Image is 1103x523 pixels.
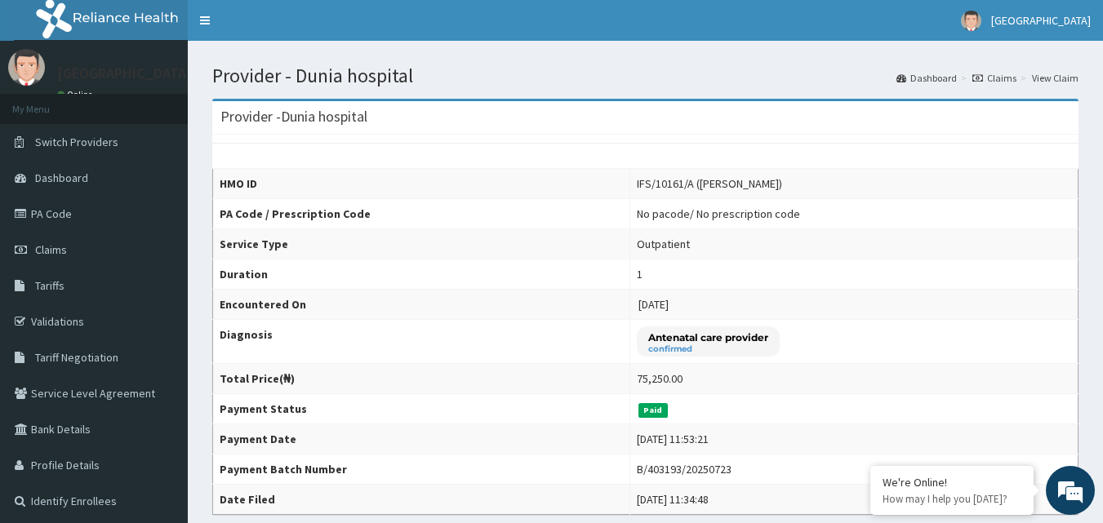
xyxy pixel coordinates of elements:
div: [DATE] 11:53:21 [637,431,709,447]
a: Claims [972,71,1016,85]
span: Claims [35,242,67,257]
span: Paid [638,403,668,418]
th: Date Filed [213,485,630,515]
span: Dashboard [35,171,88,185]
h3: Provider - Dunia hospital [220,109,367,124]
div: 1 [637,266,643,282]
div: [DATE] 11:34:48 [637,491,709,507]
p: [GEOGRAPHIC_DATA] [57,66,192,81]
th: Payment Status [213,394,630,424]
div: We're Online! [883,475,1021,490]
th: Service Type [213,229,630,259]
div: Outpatient [637,236,690,252]
th: Payment Date [213,424,630,454]
img: User Image [961,11,981,31]
p: Antenatal care provider [648,330,768,344]
small: confirmed [648,345,768,353]
th: Total Price(₦) [213,364,630,394]
span: [GEOGRAPHIC_DATA] [991,13,1091,28]
th: Encountered On [213,290,630,320]
div: No pacode / No prescription code [637,206,800,222]
span: Switch Providers [35,135,118,149]
a: View Claim [1032,71,1079,85]
div: B/403193/20250723 [637,461,732,477]
img: User Image [8,49,45,86]
div: IFS/10161/A ([PERSON_NAME]) [637,175,782,192]
a: Online [57,89,96,100]
span: Tariff Negotiation [35,350,118,365]
div: 75,250.00 [637,370,683,387]
span: [DATE] [638,297,669,312]
th: Duration [213,259,630,290]
a: Dashboard [896,71,957,85]
th: Payment Batch Number [213,454,630,485]
th: HMO ID [213,169,630,199]
th: Diagnosis [213,320,630,364]
span: Tariffs [35,278,64,293]
p: How may I help you today? [883,492,1021,506]
th: PA Code / Prescription Code [213,199,630,229]
h1: Provider - Dunia hospital [212,65,1079,86]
